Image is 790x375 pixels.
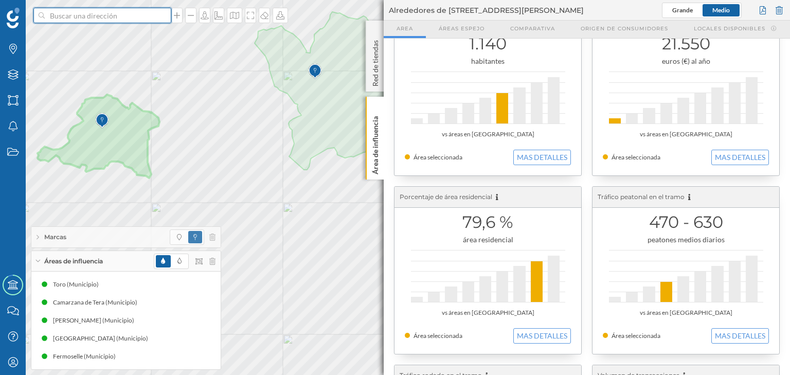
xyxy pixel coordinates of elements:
span: Locales disponibles [694,25,765,32]
div: Fermoselle (Municipio) [53,351,121,362]
div: área residencial [405,235,571,245]
span: Comparativa [510,25,555,32]
span: Alrededores de [STREET_ADDRESS][PERSON_NAME] [389,5,584,15]
div: Toro (Municipio) [53,279,104,290]
h1: 1.140 [405,34,571,53]
span: Soporte [21,7,57,16]
button: MAS DETALLES [711,150,769,165]
p: Red de tiendas [370,36,381,86]
span: Area [397,25,413,32]
div: vs áreas en [GEOGRAPHIC_DATA] [405,129,571,139]
div: peatones medios diarios [603,235,769,245]
span: Área seleccionada [612,153,660,161]
div: [GEOGRAPHIC_DATA] (Municipio) [53,333,153,344]
div: vs áreas en [GEOGRAPHIC_DATA] [603,129,769,139]
h1: 470 - 630 [603,212,769,232]
span: Área seleccionada [612,332,660,340]
img: Marker [96,111,109,131]
div: Camarzana de Tera (Municipio) [53,297,142,308]
button: MAS DETALLES [711,328,769,344]
div: vs áreas en [GEOGRAPHIC_DATA] [603,308,769,318]
div: Tráfico peatonal en el tramo [592,187,779,208]
button: MAS DETALLES [513,328,571,344]
h1: 21.550 [603,34,769,53]
div: euros (€) al año [603,56,769,66]
span: Áreas espejo [439,25,484,32]
span: Área seleccionada [414,153,462,161]
span: Áreas de influencia [44,257,103,266]
span: Área seleccionada [414,332,462,340]
img: Geoblink Logo [7,8,20,28]
span: Marcas [44,233,66,242]
span: Origen de consumidores [581,25,668,32]
button: MAS DETALLES [513,150,571,165]
div: Porcentaje de área residencial [394,187,581,208]
h1: 79,6 % [405,212,571,232]
div: habitantes [405,56,571,66]
span: Grande [672,6,693,14]
div: [PERSON_NAME] (Municipio) [53,315,139,326]
p: Área de influencia [370,112,381,174]
span: Medio [712,6,730,14]
img: Marker [309,61,321,82]
div: vs áreas en [GEOGRAPHIC_DATA] [405,308,571,318]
